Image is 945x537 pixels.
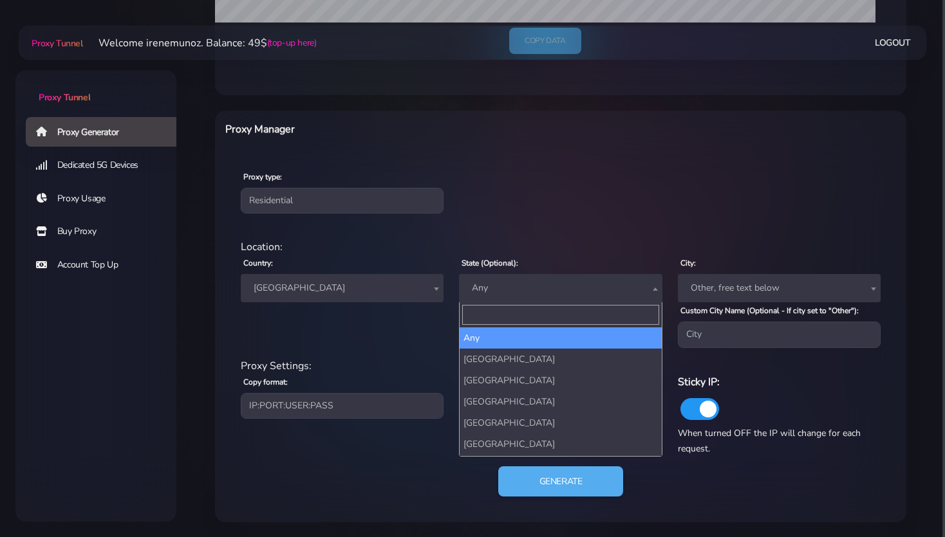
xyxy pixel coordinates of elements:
li: Welcome irenemunoz. Balance: 49$ [83,35,317,51]
span: Proxy Tunnel [32,37,82,50]
label: Custom City Name (Optional - If city set to "Other"): [680,305,859,316]
span: Proxy Tunnel [39,91,90,104]
li: [GEOGRAPHIC_DATA] [460,433,661,455]
span: Other, free text below [678,274,881,302]
h6: Proxy Manager [225,121,610,138]
span: Australia [241,274,444,302]
a: Logout [875,31,911,55]
a: Proxy Usage [26,184,187,214]
li: [GEOGRAPHIC_DATA] [460,349,661,370]
li: [GEOGRAPHIC_DATA] [460,455,661,476]
a: Buy Proxy [26,217,187,246]
label: City: [680,257,696,269]
label: Copy format: [243,376,288,388]
span: When turned OFF the IP will change for each request. [678,427,861,455]
input: Search [462,305,659,325]
span: Other, free text below [686,279,873,297]
a: Proxy Generator [26,117,187,147]
li: Any [460,327,661,349]
h6: Sticky IP: [678,374,881,390]
li: [GEOGRAPHIC_DATA] [460,391,661,412]
span: Any [459,274,662,302]
iframe: Webchat Widget [883,475,929,521]
button: Generate [498,466,624,497]
a: Account Top Up [26,250,187,280]
div: Location: [233,239,888,255]
label: State (Optional): [462,257,518,269]
a: Proxy Tunnel [29,33,82,53]
li: [GEOGRAPHIC_DATA] [460,370,661,391]
div: Proxy Settings: [233,358,888,374]
label: Proxy type: [243,171,282,183]
input: City [678,322,881,347]
a: Proxy Tunnel [15,70,176,104]
a: (top-up here) [267,36,317,50]
label: Country: [243,257,273,269]
span: Any [467,279,654,297]
span: Australia [248,279,436,297]
li: [GEOGRAPHIC_DATA] [460,412,661,433]
a: Dedicated 5G Devices [26,150,187,180]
